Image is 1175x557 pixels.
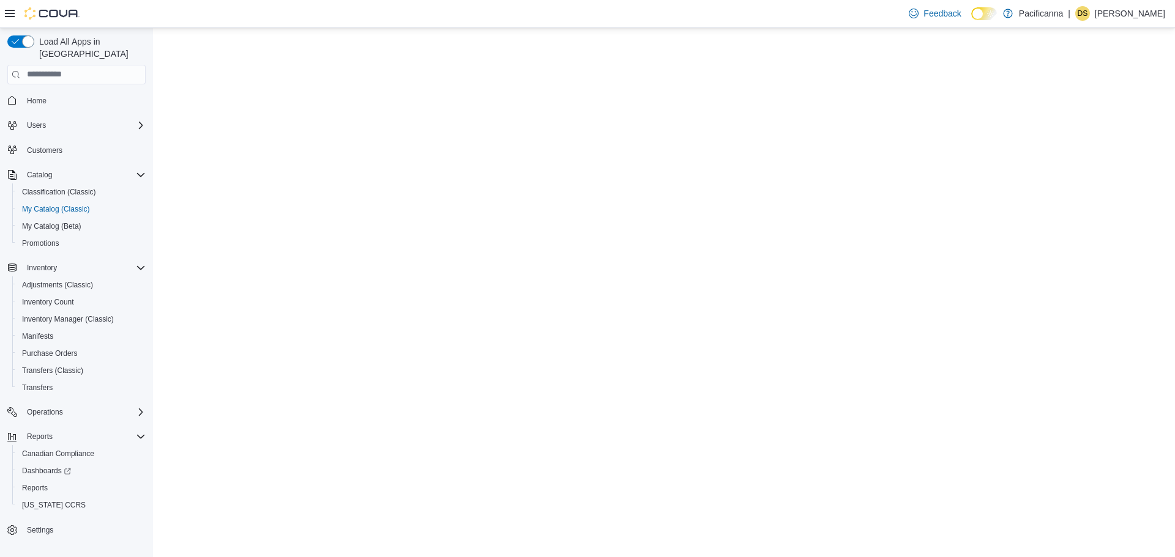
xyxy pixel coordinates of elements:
span: Purchase Orders [17,346,146,361]
a: Inventory Manager (Classic) [17,312,119,326]
button: Purchase Orders [12,345,151,362]
span: Manifests [22,331,53,341]
span: Inventory [22,260,146,275]
span: Reports [17,481,146,495]
button: Settings [2,521,151,539]
span: Catalog [22,168,146,182]
span: Load All Apps in [GEOGRAPHIC_DATA] [34,35,146,60]
button: Users [2,117,151,134]
a: Promotions [17,236,64,251]
button: Adjustments (Classic) [12,276,151,293]
span: Customers [27,146,62,155]
a: My Catalog (Classic) [17,202,95,216]
span: Manifests [17,329,146,344]
a: Purchase Orders [17,346,83,361]
span: Promotions [17,236,146,251]
button: Canadian Compliance [12,445,151,462]
button: Inventory [22,260,62,275]
a: Reports [17,481,53,495]
span: Transfers (Classic) [22,366,83,375]
button: Promotions [12,235,151,252]
span: My Catalog (Beta) [17,219,146,234]
button: Reports [12,479,151,496]
span: Catalog [27,170,52,180]
span: Classification (Classic) [17,185,146,199]
span: Dashboards [17,463,146,478]
span: Inventory Count [17,295,146,309]
a: Classification (Classic) [17,185,101,199]
span: Customers [22,142,146,158]
a: Feedback [904,1,966,26]
input: Dark Mode [971,7,997,20]
span: Adjustments (Classic) [22,280,93,290]
span: Inventory Count [22,297,74,307]
button: Inventory [2,259,151,276]
button: Operations [2,404,151,421]
span: My Catalog (Classic) [22,204,90,214]
button: [US_STATE] CCRS [12,496,151,514]
a: Settings [22,523,58,537]
span: Settings [22,522,146,537]
span: Feedback [923,7,961,20]
span: Transfers (Classic) [17,363,146,378]
a: Home [22,94,51,108]
span: Home [27,96,47,106]
span: Users [27,120,46,130]
p: [PERSON_NAME] [1095,6,1165,21]
span: Washington CCRS [17,498,146,512]
span: Home [22,93,146,108]
a: Transfers (Classic) [17,363,88,378]
span: Inventory Manager (Classic) [17,312,146,326]
span: Reports [22,429,146,444]
span: Classification (Classic) [22,187,96,197]
a: Canadian Compliance [17,446,99,461]
button: Classification (Classic) [12,183,151,201]
button: Inventory Count [12,293,151,311]
a: [US_STATE] CCRS [17,498,91,512]
span: Reports [27,432,53,441]
div: Darren Saunders [1075,6,1090,21]
span: Inventory Manager (Classic) [22,314,114,324]
a: Transfers [17,380,58,395]
span: Transfers [17,380,146,395]
span: Canadian Compliance [17,446,146,461]
button: Operations [22,405,68,419]
button: Reports [22,429,58,444]
span: My Catalog (Classic) [17,202,146,216]
span: Purchase Orders [22,349,78,358]
button: My Catalog (Beta) [12,218,151,235]
span: Settings [27,525,53,535]
a: Inventory Count [17,295,79,309]
span: Dashboards [22,466,71,476]
p: Pacificanna [1019,6,1063,21]
button: Users [22,118,51,133]
span: Transfers [22,383,53,393]
button: Reports [2,428,151,445]
span: Promotions [22,238,59,248]
span: Dark Mode [971,20,972,21]
button: Inventory Manager (Classic) [12,311,151,328]
a: Dashboards [12,462,151,479]
button: Customers [2,141,151,159]
span: Operations [22,405,146,419]
span: Operations [27,407,63,417]
span: My Catalog (Beta) [22,221,81,231]
a: My Catalog (Beta) [17,219,86,234]
span: Reports [22,483,48,493]
button: Manifests [12,328,151,345]
button: My Catalog (Classic) [12,201,151,218]
a: Customers [22,143,67,158]
a: Adjustments (Classic) [17,278,98,292]
span: DS [1078,6,1088,21]
button: Catalog [22,168,57,182]
img: Cova [24,7,80,20]
a: Dashboards [17,463,76,478]
span: Users [22,118,146,133]
span: [US_STATE] CCRS [22,500,86,510]
span: Adjustments (Classic) [17,278,146,292]
span: Canadian Compliance [22,449,94,459]
button: Transfers [12,379,151,396]
p: | [1068,6,1070,21]
button: Catalog [2,166,151,183]
button: Transfers (Classic) [12,362,151,379]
